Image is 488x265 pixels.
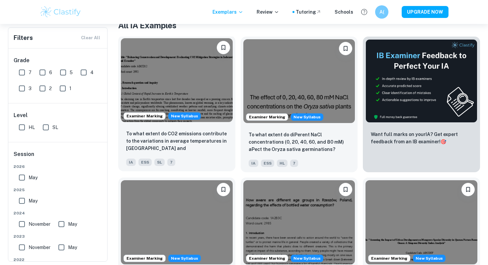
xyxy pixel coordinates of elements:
[69,85,71,92] span: 1
[291,255,323,262] span: New Syllabus
[14,33,33,43] h6: Filters
[335,8,353,16] a: Schools
[14,111,103,119] h6: Level
[413,255,446,262] span: New Syllabus
[339,42,352,55] button: Bookmark
[29,197,38,204] span: May
[359,6,370,18] button: Help and Feedback
[68,244,77,251] span: May
[14,57,103,65] h6: Grade
[126,159,136,166] span: IA
[257,8,279,16] p: Review
[243,180,355,264] img: ESS IA example thumbnail: How aware are different age groups in Rz
[378,8,386,16] h6: A(
[14,187,103,193] span: 2025
[126,130,227,153] p: To what extent do CO2 emissions contribute to the variations in average temperatures in Indonesia...
[375,5,388,19] button: A(
[291,255,323,262] div: Starting from the May 2026 session, the ESS IA requirements have changed. We created this exempla...
[246,255,288,261] span: Examiner Marking
[291,113,323,121] div: Starting from the May 2026 session, the ESS IA requirements have changed. We created this exempla...
[296,8,321,16] a: Tutoring
[29,174,38,181] span: May
[14,150,103,164] h6: Session
[290,160,298,167] span: 7
[217,41,230,54] button: Bookmark
[168,255,201,262] div: Starting from the May 2026 session, the ESS IA requirements have changed. We created this exempla...
[14,233,103,239] span: 2023
[14,210,103,216] span: 2024
[339,183,352,196] button: Bookmark
[371,131,472,145] p: Want full marks on your IA ? Get expert feedback from an IB examiner!
[366,180,477,264] img: ESS IA example thumbnail: How does the proximity to an urban devel
[363,37,480,172] a: ThumbnailWant full marks on yourIA? Get expert feedback from an IB examiner!
[29,244,50,251] span: November
[124,113,165,119] span: Examiner Marking
[118,19,480,31] h1: All IA Examples
[212,8,243,16] p: Exemplars
[167,159,175,166] span: 7
[14,164,103,170] span: 2026
[29,124,35,131] span: HL
[154,159,165,166] span: SL
[121,38,233,122] img: ESS IA example thumbnail: To what extent do CO2 emissions contribu
[249,160,258,167] span: IA
[168,112,201,120] span: New Syllabus
[243,39,355,123] img: ESS IA example thumbnail: To what extent do diPerent NaCl concentr
[90,69,94,76] span: 4
[118,37,235,172] a: Examiner MarkingStarting from the May 2026 session, the ESS IA requirements have changed. We crea...
[168,112,201,120] div: Starting from the May 2026 session, the ESS IA requirements have changed. We created this exempla...
[68,220,77,228] span: May
[246,114,288,120] span: Examiner Marking
[29,69,32,76] span: 7
[121,180,233,264] img: ESS IA example thumbnail: How does accessibility to waste manageme
[40,5,82,19] img: Clastify logo
[29,85,32,92] span: 3
[368,255,410,261] span: Examiner Marking
[366,39,477,123] img: Thumbnail
[52,124,58,131] span: SL
[29,220,50,228] span: November
[291,113,323,121] span: New Syllabus
[261,160,274,167] span: ESS
[461,183,475,196] button: Bookmark
[49,85,52,92] span: 2
[402,6,448,18] button: UPGRADE NOW
[138,159,152,166] span: ESS
[249,131,350,153] p: To what extent do diPerent NaCl concentrations (0, 20, 40, 60, and 80 mM) aPect the Oryza sativa ...
[241,37,358,172] a: Examiner MarkingStarting from the May 2026 session, the ESS IA requirements have changed. We crea...
[277,160,287,167] span: HL
[217,183,230,196] button: Bookmark
[124,255,165,261] span: Examiner Marking
[168,255,201,262] span: New Syllabus
[413,255,446,262] div: Starting from the May 2026 session, the ESS IA requirements have changed. We created this exempla...
[49,69,52,76] span: 6
[441,139,446,144] span: 🎯
[70,69,73,76] span: 5
[14,257,103,263] span: 2022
